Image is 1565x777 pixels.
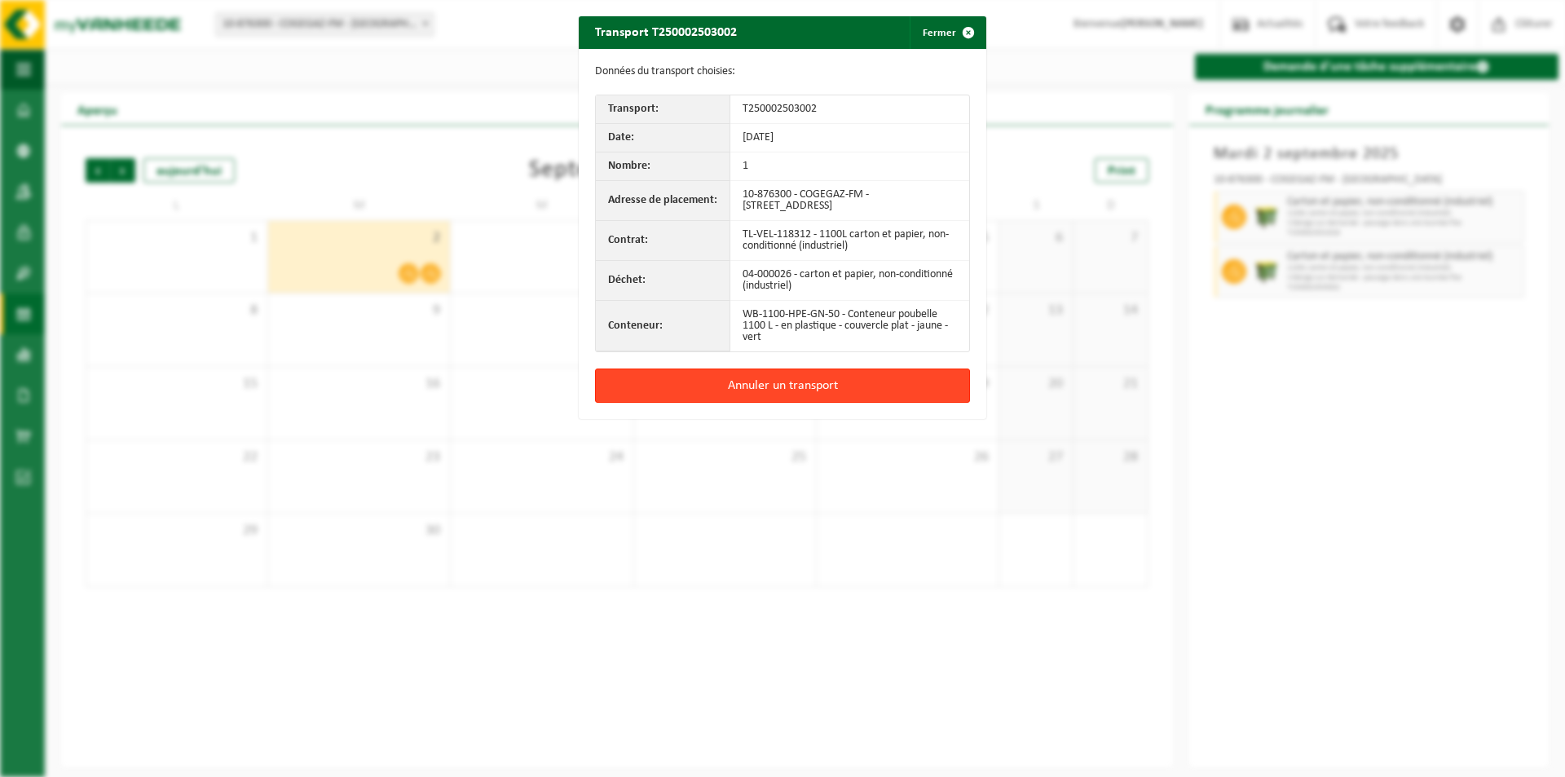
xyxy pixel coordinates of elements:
th: Conteneur: [596,301,730,351]
th: Nombre: [596,152,730,181]
th: Contrat: [596,221,730,261]
h2: Transport T250002503002 [579,16,753,47]
td: TL-VEL-118312 - 1100L carton et papier, non-conditionné (industriel) [730,221,969,261]
td: WB-1100-HPE-GN-50 - Conteneur poubelle 1100 L - en plastique - couvercle plat - jaune - vert [730,301,969,351]
td: 04-000026 - carton et papier, non-conditionné (industriel) [730,261,969,301]
td: 10-876300 - COGEGAZ-FM - [STREET_ADDRESS] [730,181,969,221]
button: Fermer [910,16,985,49]
p: Données du transport choisies: [595,65,970,78]
td: 1 [730,152,969,181]
th: Date: [596,124,730,152]
th: Adresse de placement: [596,181,730,221]
button: Annuler un transport [595,369,970,403]
th: Déchet: [596,261,730,301]
th: Transport: [596,95,730,124]
td: [DATE] [730,124,969,152]
td: T250002503002 [730,95,969,124]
